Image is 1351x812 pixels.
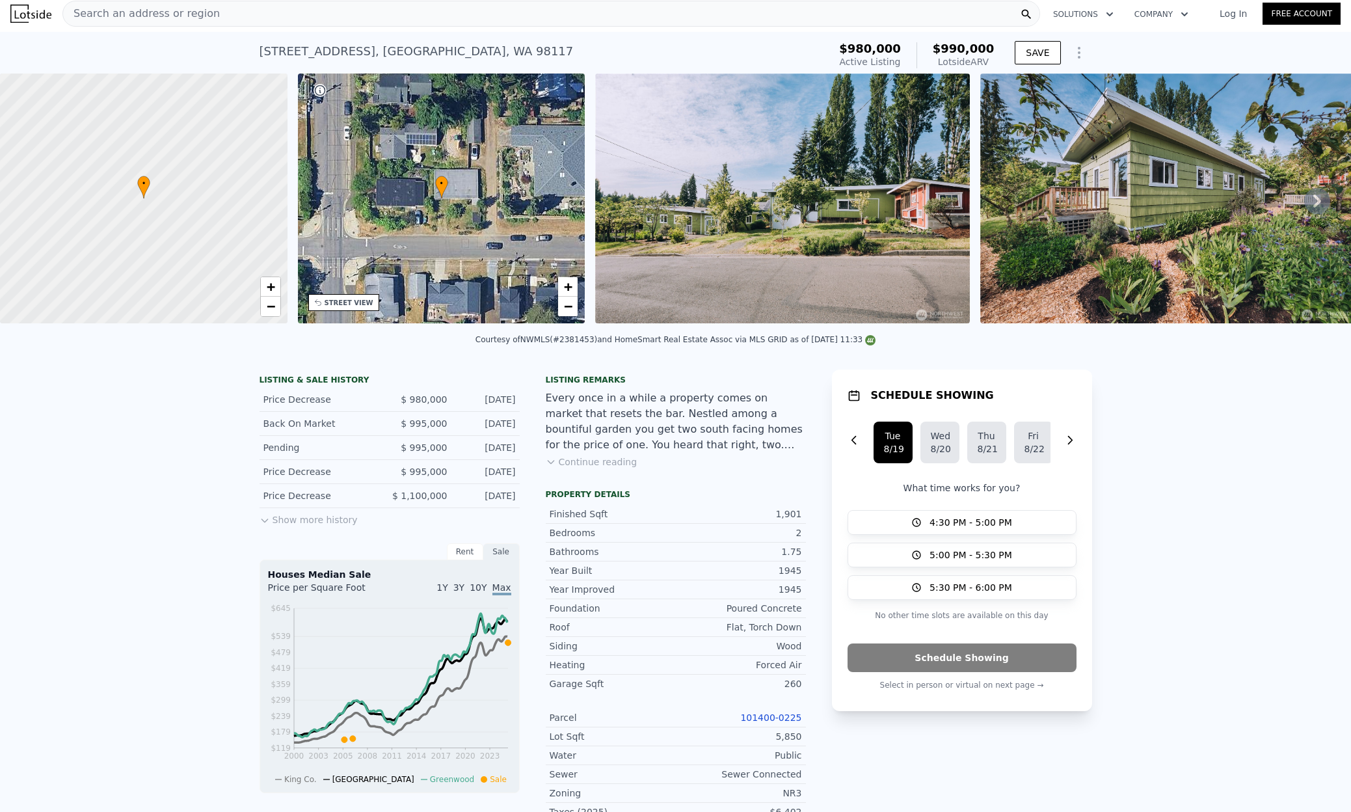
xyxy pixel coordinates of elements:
span: Max [492,582,511,595]
div: Sewer [550,768,676,781]
div: [DATE] [458,441,516,454]
div: Public [676,749,802,762]
button: Fri8/22 [1014,422,1053,463]
p: Select in person or virtual on next page → [848,677,1077,693]
tspan: $119 [271,744,291,753]
button: Wed8/20 [920,422,959,463]
div: [DATE] [458,489,516,502]
div: Sale [483,543,520,560]
div: Lotside ARV [933,55,995,68]
span: $ 980,000 [401,394,447,405]
div: 2 [676,526,802,539]
a: Zoom out [558,297,578,316]
div: Back On Market [263,417,379,430]
div: Pending [263,441,379,454]
div: Bathrooms [550,545,676,558]
span: − [266,298,274,314]
span: 5:00 PM - 5:30 PM [930,548,1012,562]
div: Tue [884,429,902,442]
tspan: $419 [271,664,291,673]
div: Courtesy of NWMLS (#2381453) and HomeSmart Real Estate Assoc via MLS GRID as of [DATE] 11:33 [475,335,876,344]
div: Flat, Torch Down [676,621,802,634]
span: $980,000 [839,42,901,55]
div: Finished Sqft [550,507,676,521]
button: 4:30 PM - 5:00 PM [848,510,1077,535]
button: Show more history [260,508,358,526]
span: Active Listing [840,57,901,67]
div: LISTING & SALE HISTORY [260,375,520,388]
div: 1,901 [676,507,802,521]
div: 260 [676,677,802,690]
div: Sewer Connected [676,768,802,781]
div: Fri [1024,429,1043,442]
a: Zoom in [261,277,280,297]
img: Lotside [10,5,51,23]
button: SAVE [1015,41,1060,64]
div: Roof [550,621,676,634]
span: 10Y [470,582,487,593]
img: Sale: 149626421 Parcel: 98593931 [595,74,970,323]
a: Zoom out [261,297,280,316]
span: $ 1,100,000 [392,491,448,501]
div: Price Decrease [263,465,379,478]
div: Wed [931,429,949,442]
tspan: 2020 [455,751,475,761]
span: $ 995,000 [401,442,447,453]
div: Price Decrease [263,489,379,502]
div: Lot Sqft [550,730,676,743]
button: Continue reading [546,455,637,468]
div: 1.75 [676,545,802,558]
p: What time works for you? [848,481,1077,494]
tspan: $179 [271,727,291,737]
button: Tue8/19 [874,422,913,463]
a: Log In [1204,7,1263,20]
tspan: 2005 [332,751,353,761]
img: NWMLS Logo [865,335,876,345]
a: Free Account [1263,3,1341,25]
p: No other time slots are available on this day [848,608,1077,623]
div: 1945 [676,564,802,577]
div: [STREET_ADDRESS] , [GEOGRAPHIC_DATA] , WA 98117 [260,42,574,61]
button: Solutions [1043,3,1124,26]
div: Wood [676,640,802,653]
tspan: 2008 [357,751,377,761]
div: STREET VIEW [325,298,373,308]
div: Rent [447,543,483,560]
div: Garage Sqft [550,677,676,690]
div: Price per Square Foot [268,581,390,602]
div: Year Built [550,564,676,577]
span: + [266,278,274,295]
div: Water [550,749,676,762]
div: [DATE] [458,417,516,430]
tspan: 2014 [406,751,426,761]
span: Greenwood [430,775,474,784]
div: 1945 [676,583,802,596]
div: 8/19 [884,442,902,455]
tspan: $539 [271,632,291,641]
div: • [435,176,448,198]
tspan: $239 [271,712,291,721]
button: Show Options [1066,40,1092,66]
span: 1Y [436,582,448,593]
div: Bedrooms [550,526,676,539]
button: 5:30 PM - 6:00 PM [848,575,1077,600]
div: Property details [546,489,806,500]
tspan: 2023 [479,751,500,761]
span: • [435,178,448,189]
tspan: $479 [271,648,291,657]
div: 8/22 [1024,442,1043,455]
span: [GEOGRAPHIC_DATA] [332,775,414,784]
span: Search an address or region [63,6,220,21]
div: NR3 [676,787,802,800]
tspan: 2017 [431,751,451,761]
span: 3Y [453,582,464,593]
span: Sale [490,775,507,784]
div: Thu [978,429,996,442]
div: Siding [550,640,676,653]
tspan: $359 [271,680,291,689]
div: 5,850 [676,730,802,743]
div: Zoning [550,787,676,800]
span: King Co. [284,775,317,784]
div: Listing remarks [546,375,806,385]
div: 8/20 [931,442,949,455]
